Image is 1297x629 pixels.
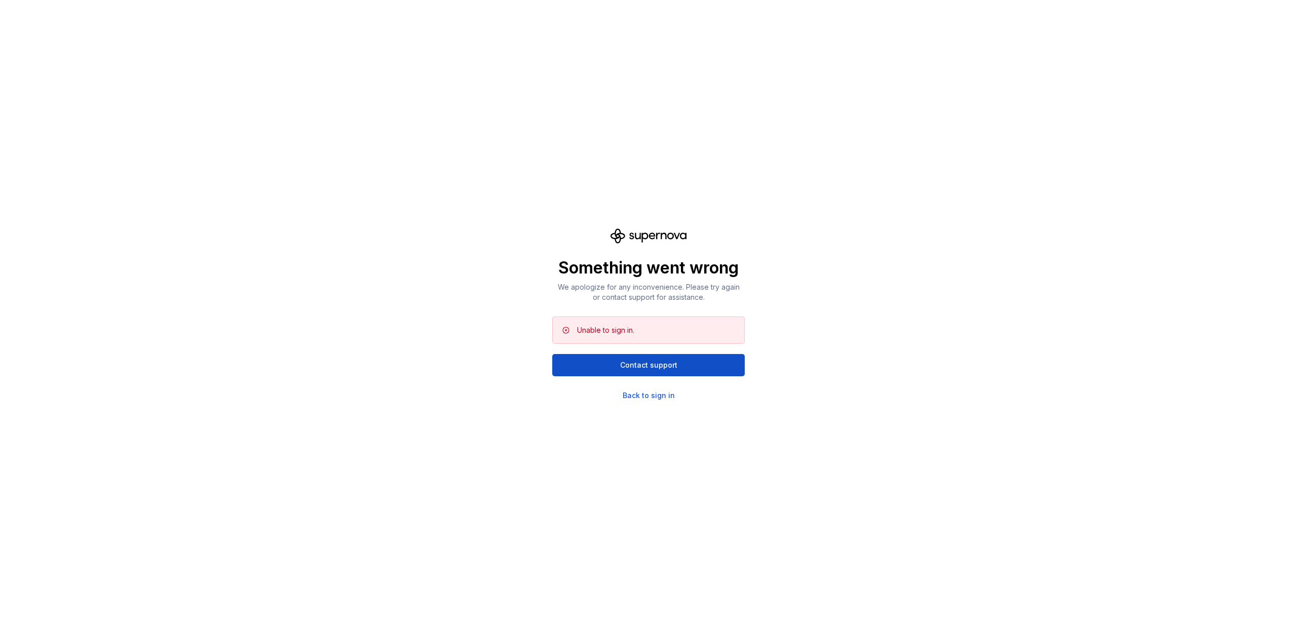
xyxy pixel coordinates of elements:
p: We apologize for any inconvenience. Please try again or contact support for assistance. [552,282,745,302]
a: Back to sign in [623,390,675,401]
div: Unable to sign in. [577,325,634,335]
p: Something went wrong [552,258,745,278]
button: Contact support [552,354,745,376]
span: Contact support [620,360,677,370]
